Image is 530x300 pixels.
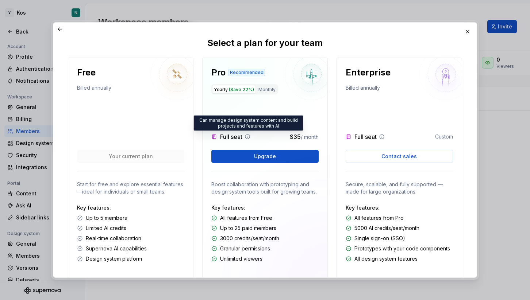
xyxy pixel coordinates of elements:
p: Billed annually [77,84,111,94]
span: $35 [290,133,301,140]
p: 3000 credits/seat/month [220,235,279,242]
p: All features from Pro [354,214,404,222]
p: Billed annually [346,84,380,94]
p: Key features: [77,204,184,211]
p: Supernova AI capabilities [86,245,147,252]
a: Contact sales [346,150,453,163]
p: Unlimited viewers [220,255,262,262]
span: / month [301,134,319,140]
p: Design system platform [86,255,142,262]
button: Monthly [257,85,277,94]
p: Prototypes with your code components [354,245,450,252]
p: Enterprise [346,67,391,78]
span: Upgrade [254,153,276,160]
span: (Save 22%) [229,87,254,92]
p: Full seat [220,132,242,141]
p: Full seat [354,132,377,141]
p: Up to 5 members [86,214,127,222]
p: Limited AI credits [86,225,126,232]
span: Contact sales [381,153,417,160]
p: Up to 25 paid members [220,225,276,232]
div: Can manage design system content and build projects and features with AI [194,116,303,131]
p: All features from Free [220,214,272,222]
button: Upgrade [211,150,319,163]
button: Yearly [212,85,256,94]
p: Real-time collaboration [86,235,141,242]
p: Granular permissions [220,245,270,252]
p: Select a plan for your team [207,37,323,49]
p: Custom [435,133,453,140]
p: All design system features [354,255,418,262]
p: 5000 AI credits/seat/month [354,225,419,232]
p: Key features: [346,204,453,211]
p: Single sign-on (SSO) [354,235,405,242]
p: Boost collaboration with prototyping and design system tools built for growing teams. [211,181,319,195]
p: Secure, scalable, and fully supported — made for large organizations. [346,181,453,195]
p: Start for free and explore essential features—ideal for individuals or small teams. [77,181,184,195]
div: Recommended [228,69,265,76]
p: Free [77,67,96,78]
p: Key features: [211,204,319,211]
